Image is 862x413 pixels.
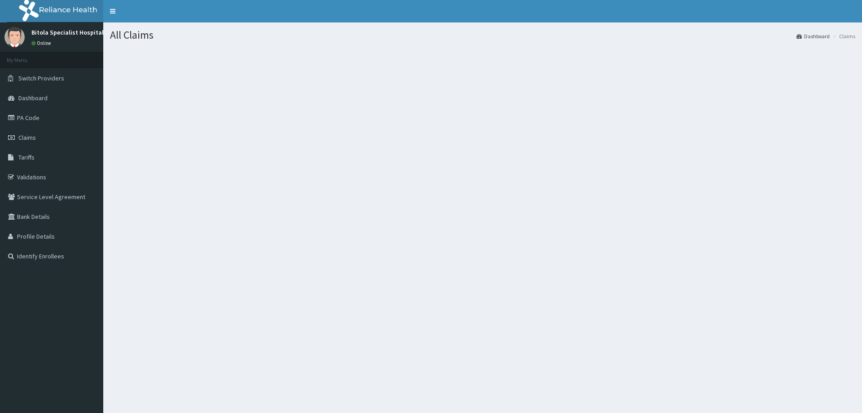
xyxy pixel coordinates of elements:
[796,32,830,40] a: Dashboard
[831,32,855,40] li: Claims
[18,94,48,102] span: Dashboard
[18,153,35,161] span: Tariffs
[110,29,855,41] h1: All Claims
[31,29,104,36] p: Bitola Specialist Hospital
[18,74,64,82] span: Switch Providers
[18,133,36,142] span: Claims
[31,40,53,46] a: Online
[4,27,25,47] img: User Image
